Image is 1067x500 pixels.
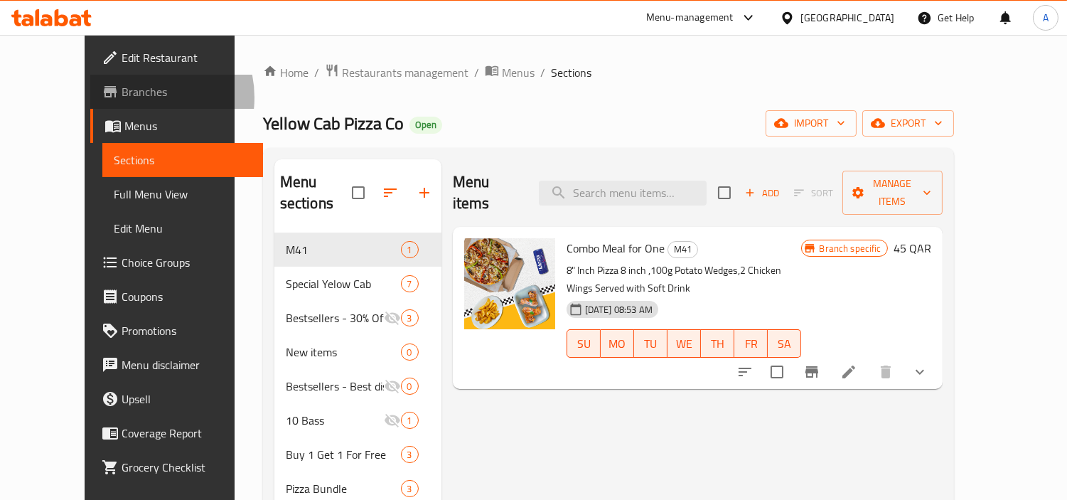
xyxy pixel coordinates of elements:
span: Grocery Checklist [122,459,252,476]
svg: Inactive section [384,378,401,395]
div: M411 [274,233,441,267]
span: Bestsellers - Best discounts on selected items [286,378,384,395]
span: Upsell [122,390,252,408]
button: SU [567,329,601,358]
button: Manage items [842,171,942,215]
span: 0 [402,346,418,359]
div: Menu-management [646,9,734,26]
a: Full Menu View [102,177,263,211]
a: Upsell [90,382,263,416]
span: Coupons [122,288,252,305]
a: Edit Menu [102,211,263,245]
div: items [401,241,419,258]
a: Menus [90,109,263,143]
span: M41 [286,241,401,258]
span: WE [673,334,695,354]
span: Combo Meal for One [567,238,665,259]
div: Buy 1 Get 1 For Free3 [274,437,441,472]
button: Add [739,182,785,204]
span: Add item [739,182,785,204]
button: import [766,110,857,137]
span: FR [740,334,762,354]
svg: Show Choices [911,363,928,381]
span: Select section [709,178,739,208]
span: Open [409,119,442,131]
svg: Inactive section [384,412,401,429]
span: SA [773,334,795,354]
div: items [401,480,419,497]
div: items [401,378,419,395]
span: 3 [402,448,418,462]
span: Branch specific [813,242,886,255]
span: New items [286,344,401,361]
span: Edit Menu [114,220,252,237]
span: 1 [402,243,418,257]
button: MO [601,329,634,358]
svg: Inactive section [384,309,401,326]
div: Open [409,117,442,134]
span: Coverage Report [122,425,252,442]
span: Choice Groups [122,254,252,271]
span: Menus [124,117,252,134]
a: Restaurants management [325,63,468,82]
div: Special Yelow Cab7 [274,267,441,301]
span: 1 [402,414,418,427]
a: Coverage Report [90,416,263,450]
a: Sections [102,143,263,177]
span: SU [573,334,595,354]
span: MO [606,334,628,354]
h2: Menu sections [280,171,352,214]
button: show more [903,355,937,389]
div: Bestsellers - 30% Off On Selected Items [286,309,384,326]
a: Home [263,64,309,81]
button: FR [734,329,768,358]
button: sort-choices [728,355,762,389]
div: Bestsellers - 30% Off On Selected Items3 [274,301,441,335]
span: Branches [122,83,252,100]
span: 0 [402,380,418,393]
span: Buy 1 Get 1 For Free [286,446,401,463]
button: SA [768,329,801,358]
span: Menu disclaimer [122,356,252,373]
a: Grocery Checklist [90,450,263,484]
nav: breadcrumb [263,63,954,82]
div: [GEOGRAPHIC_DATA] [800,10,894,26]
div: items [401,275,419,292]
span: Sections [114,151,252,169]
div: items [401,309,419,326]
span: Restaurants management [342,64,468,81]
span: Special Yelow Cab [286,275,401,292]
button: Add section [407,176,441,210]
button: export [862,110,954,137]
input: search [539,181,707,206]
span: Pizza Bundle [286,480,401,497]
h6: 45 QAR [894,238,931,258]
img: Combo Meal for One [464,238,555,329]
span: Select all sections [343,178,373,208]
a: Menu disclaimer [90,348,263,382]
a: Coupons [90,280,263,314]
span: export [874,115,943,132]
a: Edit menu item [840,363,857,381]
li: / [474,64,479,81]
span: 10 Bass [286,412,384,429]
a: Menus [485,63,535,82]
span: 7 [402,277,418,291]
button: Branch-specific-item [795,355,829,389]
span: Full Menu View [114,186,252,203]
span: M41 [668,241,697,257]
span: import [777,115,845,132]
a: Branches [90,75,263,109]
div: items [401,412,419,429]
span: Menus [502,64,535,81]
div: M41 [667,241,698,258]
button: delete [869,355,903,389]
span: Sort sections [373,176,407,210]
span: TU [640,334,662,354]
button: TU [634,329,667,358]
a: Promotions [90,314,263,348]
